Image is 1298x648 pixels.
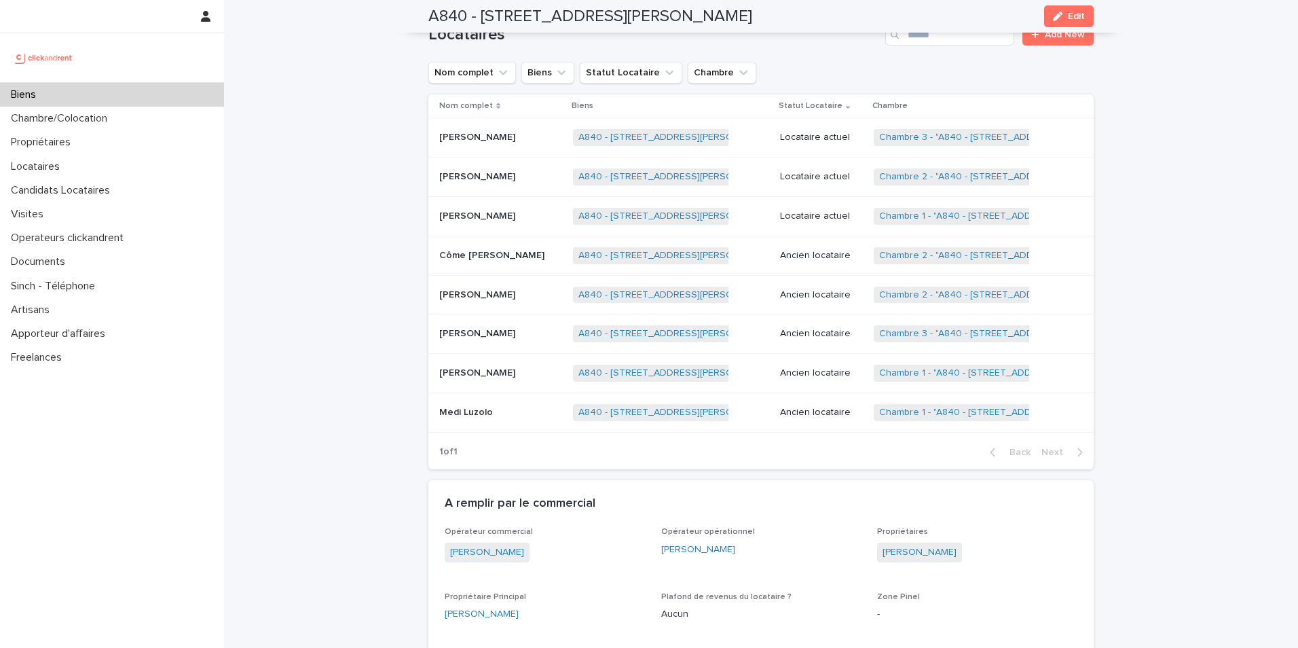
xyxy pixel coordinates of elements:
[879,250,1137,262] a: Chambre 2 - "A840 - [STREET_ADDRESS][PERSON_NAME]"
[439,287,518,301] p: [PERSON_NAME]
[428,435,468,469] p: 1 of 1
[445,607,519,622] a: [PERSON_NAME]
[578,367,774,379] a: A840 - [STREET_ADDRESS][PERSON_NAME]
[877,607,1077,622] p: -
[428,236,1094,275] tr: Côme [PERSON_NAME]Côme [PERSON_NAME] A840 - [STREET_ADDRESS][PERSON_NAME] Ancien locataireChambre...
[879,328,1137,340] a: Chambre 3 - "A840 - [STREET_ADDRESS][PERSON_NAME]"
[439,168,518,183] p: [PERSON_NAME]
[445,528,533,536] span: Opérateur commercial
[580,62,682,84] button: Statut Locataire
[885,24,1014,46] input: Search
[661,528,755,536] span: Opérateur opérationnel
[521,62,574,84] button: Biens
[877,593,920,601] span: Zone Pinel
[5,136,81,149] p: Propriétaires
[1044,5,1094,27] button: Edit
[428,275,1094,314] tr: [PERSON_NAME][PERSON_NAME] A840 - [STREET_ADDRESS][PERSON_NAME] Ancien locataireChambre 2 - "A840...
[661,543,735,557] a: [PERSON_NAME]
[5,160,71,173] p: Locataires
[428,354,1094,393] tr: [PERSON_NAME][PERSON_NAME] A840 - [STREET_ADDRESS][PERSON_NAME] Ancien locataireChambre 1 - "A840...
[688,62,756,84] button: Chambre
[879,132,1137,143] a: Chambre 3 - "A840 - [STREET_ADDRESS][PERSON_NAME]"
[5,184,121,197] p: Candidats Locataires
[428,158,1094,197] tr: [PERSON_NAME][PERSON_NAME] A840 - [STREET_ADDRESS][PERSON_NAME] Locataire actuelChambre 2 - "A840...
[780,289,863,301] p: Ancien locataire
[428,197,1094,236] tr: [PERSON_NAME][PERSON_NAME] A840 - [STREET_ADDRESS][PERSON_NAME] Locataire actuelChambre 1 - "A840...
[1001,448,1031,457] span: Back
[428,314,1094,354] tr: [PERSON_NAME][PERSON_NAME] A840 - [STREET_ADDRESS][PERSON_NAME] Ancien locataireChambre 3 - "A840...
[439,365,518,379] p: [PERSON_NAME]
[879,289,1137,301] a: Chambre 2 - "A840 - [STREET_ADDRESS][PERSON_NAME]"
[439,208,518,222] p: [PERSON_NAME]
[872,98,908,113] p: Chambre
[5,280,106,293] p: Sinch - Téléphone
[450,545,524,560] a: [PERSON_NAME]
[5,208,54,221] p: Visites
[883,545,957,560] a: [PERSON_NAME]
[5,304,60,317] p: Artisans
[780,367,863,379] p: Ancien locataire
[661,607,861,622] p: Aucun
[780,328,863,340] p: Ancien locataire
[439,325,518,340] p: [PERSON_NAME]
[578,132,774,143] a: A840 - [STREET_ADDRESS][PERSON_NAME]
[572,98,593,113] p: Biens
[5,88,47,101] p: Biens
[578,171,774,183] a: A840 - [STREET_ADDRESS][PERSON_NAME]
[879,367,1135,379] a: Chambre 1 - "A840 - [STREET_ADDRESS][PERSON_NAME]"
[428,118,1094,158] tr: [PERSON_NAME][PERSON_NAME] A840 - [STREET_ADDRESS][PERSON_NAME] Locataire actuelChambre 3 - "A840...
[428,62,516,84] button: Nom complet
[879,407,1135,418] a: Chambre 1 - "A840 - [STREET_ADDRESS][PERSON_NAME]"
[5,351,73,364] p: Freelances
[780,250,863,262] p: Ancien locataire
[578,250,774,262] a: A840 - [STREET_ADDRESS][PERSON_NAME]
[780,132,863,143] p: Locataire actuel
[1022,24,1094,46] a: Add New
[439,404,496,418] p: Medi Luzolo
[428,7,752,26] h2: A840 - [STREET_ADDRESS][PERSON_NAME]
[439,98,493,113] p: Nom complet
[428,25,880,45] h1: Locataires
[578,407,774,418] a: A840 - [STREET_ADDRESS][PERSON_NAME]
[445,593,526,601] span: Propriétaire Principal
[5,112,118,125] p: Chambre/Colocation
[5,232,134,245] p: Operateurs clickandrent
[779,98,842,113] p: Statut Locataire
[780,171,863,183] p: Locataire actuel
[578,289,774,301] a: A840 - [STREET_ADDRESS][PERSON_NAME]
[877,528,928,536] span: Propriétaires
[11,44,77,71] img: UCB0brd3T0yccxBKYDjQ
[979,446,1036,458] button: Back
[661,593,792,601] span: Plafond de revenus du locataire ?
[879,171,1137,183] a: Chambre 2 - "A840 - [STREET_ADDRESS][PERSON_NAME]"
[1068,12,1085,21] span: Edit
[780,211,863,222] p: Locataire actuel
[1036,446,1094,458] button: Next
[428,393,1094,433] tr: Medi LuzoloMedi Luzolo A840 - [STREET_ADDRESS][PERSON_NAME] Ancien locataireChambre 1 - "A840 - [...
[5,327,116,340] p: Apporteur d'affaires
[578,328,774,340] a: A840 - [STREET_ADDRESS][PERSON_NAME]
[439,247,547,262] p: Côme [PERSON_NAME]
[1041,448,1071,457] span: Next
[578,211,774,222] a: A840 - [STREET_ADDRESS][PERSON_NAME]
[1045,30,1085,39] span: Add New
[879,211,1135,222] a: Chambre 1 - "A840 - [STREET_ADDRESS][PERSON_NAME]"
[445,497,595,511] h2: A remplir par le commercial
[780,407,863,418] p: Ancien locataire
[439,129,518,143] p: [PERSON_NAME]
[5,255,76,268] p: Documents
